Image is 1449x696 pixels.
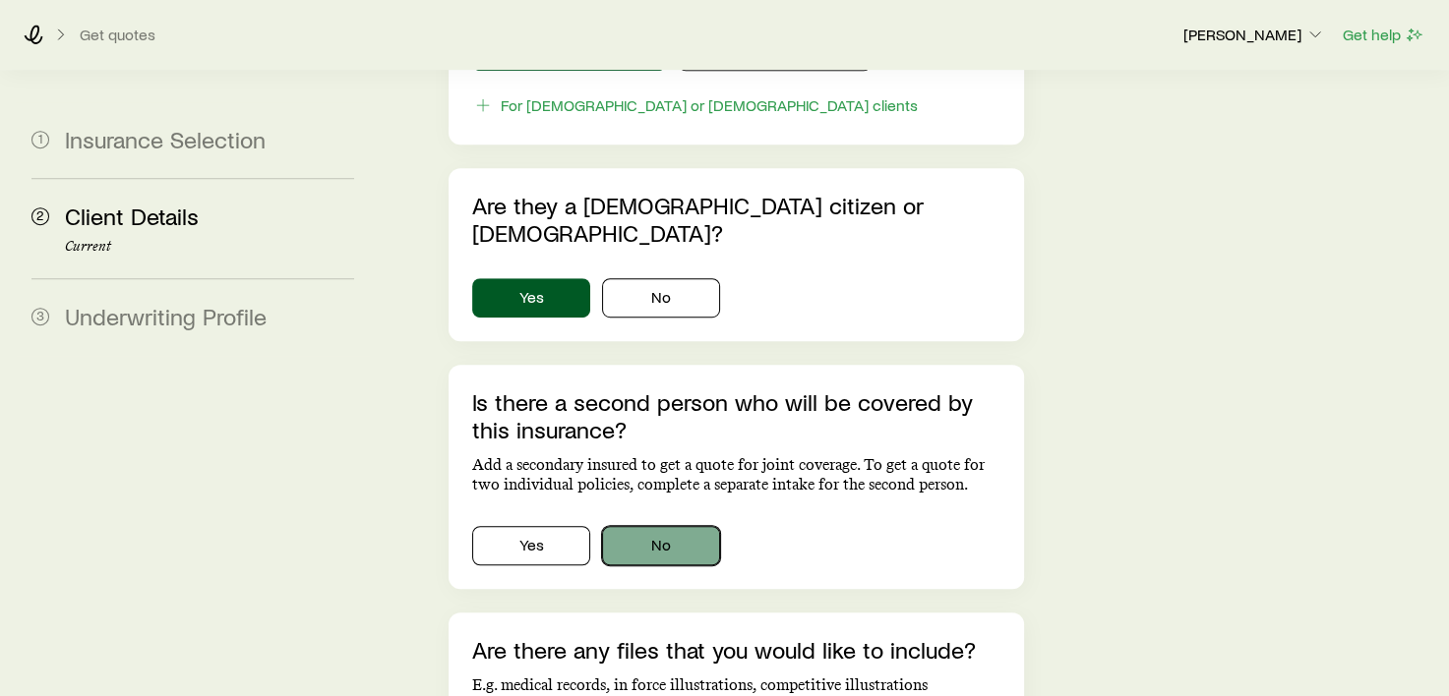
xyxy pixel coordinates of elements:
button: Yes [472,278,590,318]
span: Client Details [65,202,199,230]
span: Insurance Selection [65,125,266,153]
button: No [602,526,720,565]
span: Underwriting Profile [65,302,267,330]
button: Get help [1342,24,1425,46]
p: Is there a second person who will be covered by this insurance? [472,388,999,443]
button: [PERSON_NAME] [1182,24,1326,47]
p: Add a secondary insured to get a quote for joint coverage. To get a quote for two individual poli... [472,455,999,494]
p: Are they a [DEMOGRAPHIC_DATA] citizen or [DEMOGRAPHIC_DATA]? [472,192,999,247]
button: No [602,278,720,318]
button: Get quotes [79,26,156,44]
p: [PERSON_NAME] [1183,25,1325,44]
button: Yes [472,526,590,565]
span: 1 [31,131,49,148]
span: 2 [31,207,49,225]
p: Are there any files that you would like to include? [472,636,999,664]
p: E.g. medical records, in force illustrations, competitive illustrations [472,675,999,695]
div: For [DEMOGRAPHIC_DATA] or [DEMOGRAPHIC_DATA] clients [501,95,918,115]
p: Current [65,239,354,255]
span: 3 [31,308,49,325]
button: For [DEMOGRAPHIC_DATA] or [DEMOGRAPHIC_DATA] clients [472,94,919,117]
